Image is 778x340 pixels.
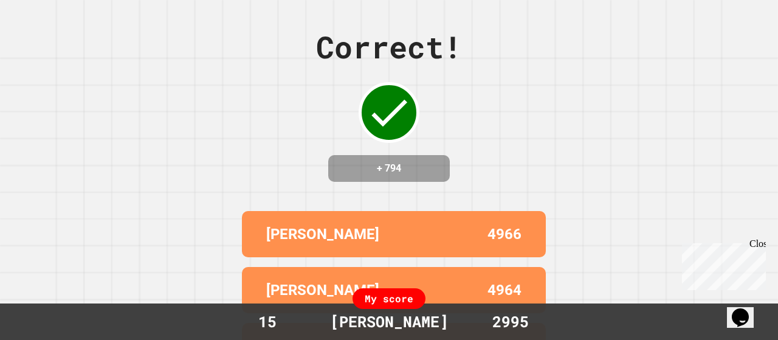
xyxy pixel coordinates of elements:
iframe: chat widget [677,238,766,290]
div: Correct! [316,24,462,70]
div: 15 [222,310,313,333]
div: 2995 [465,310,556,333]
p: 4966 [487,223,522,245]
div: My score [353,288,425,309]
iframe: chat widget [727,291,766,328]
p: 4964 [487,279,522,301]
p: [PERSON_NAME] [266,279,379,301]
h4: + 794 [340,161,438,176]
p: [PERSON_NAME] [266,223,379,245]
div: [PERSON_NAME] [318,310,461,333]
div: Chat with us now!Close [5,5,84,77]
